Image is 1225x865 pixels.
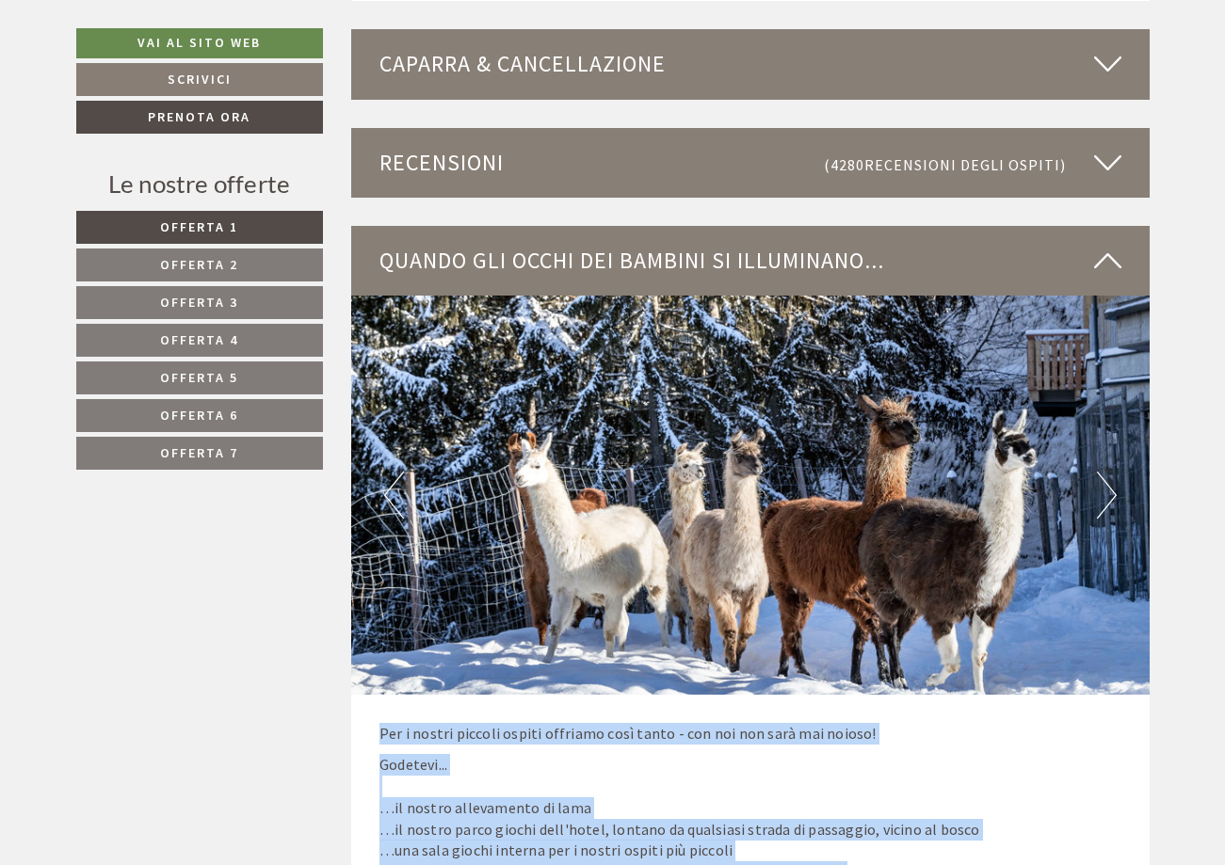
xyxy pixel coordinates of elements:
div: lunedì [334,15,408,47]
span: Recensioni degli ospiti [864,155,1060,174]
span: Offerta 5 [160,369,238,386]
button: Previous [384,472,404,519]
span: Offerta 7 [160,444,238,461]
span: Offerta 1 [160,218,238,235]
a: Scrivici [76,63,323,96]
div: Recensioni [351,128,1150,198]
p: Per i nostri piccoli ospiti offriamo così tanto - con noi non sarà mai noioso! [379,723,1121,745]
div: Buon giorno, come possiamo aiutarla? [15,52,294,109]
div: Caparra & cancellazione [351,29,1150,99]
span: Offerta 6 [160,407,238,424]
button: Invia [647,496,742,529]
span: Offerta 3 [160,294,238,311]
div: Quando gli occhi dei bambini si illuminano... [351,226,1150,296]
small: (4280 ) [824,155,1066,174]
a: Vai al sito web [76,28,323,58]
span: Offerta 4 [160,331,238,348]
button: Next [1097,472,1117,519]
div: Le nostre offerte [76,167,323,201]
a: Prenota ora [76,101,323,134]
small: 11:59 [29,92,284,105]
div: [GEOGRAPHIC_DATA] [29,56,284,71]
span: Offerta 2 [160,256,238,273]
